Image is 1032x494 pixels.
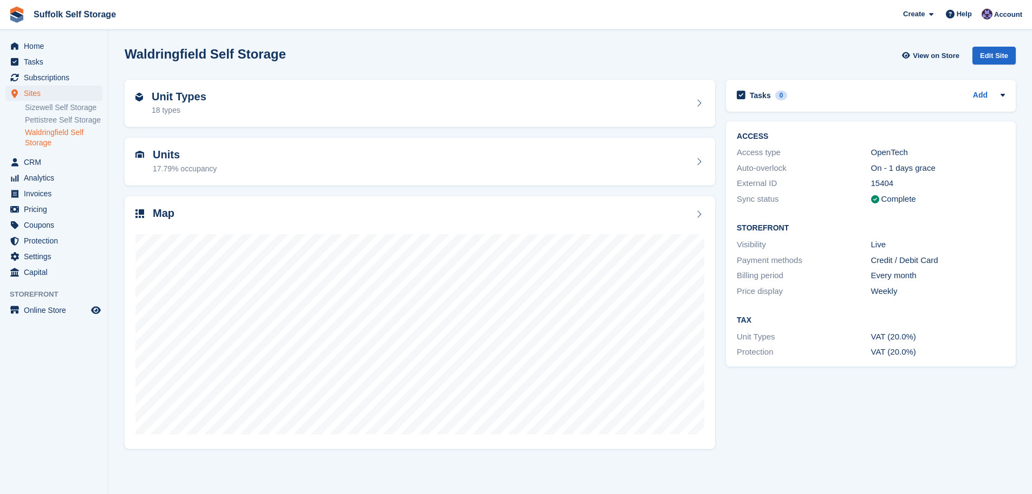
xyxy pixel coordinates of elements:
[5,186,102,201] a: menu
[125,47,286,61] h2: Waldringfield Self Storage
[5,39,102,54] a: menu
[871,270,1005,282] div: Every month
[737,285,871,298] div: Price display
[5,233,102,248] a: menu
[24,303,89,318] span: Online Store
[24,155,89,170] span: CRM
[153,149,217,161] h2: Units
[737,316,1005,325] h2: Tax
[957,9,972,20] span: Help
[24,186,89,201] span: Invoices
[125,80,715,127] a: Unit Types 18 types
[24,265,89,280] span: Capital
[25,115,102,125] a: Pettistree Self Storage
[737,224,1005,233] h2: Storefront
[24,249,89,264] span: Settings
[9,7,25,23] img: stora-icon-8386f47178a22dfd0bd8f6a31ec36ba5ce8667c1dd55bd0f319d3a0aa187defe.svg
[5,303,102,318] a: menu
[135,93,143,101] img: unit-type-icn-2b2737a686de81e16bb02015468b77c625bbabd49415b5ef34ead5e3b44a266d.svg
[153,163,217,175] div: 17.79% occupancy
[903,9,925,20] span: Create
[881,193,916,206] div: Complete
[871,146,1005,159] div: OpenTech
[24,217,89,233] span: Coupons
[737,270,871,282] div: Billing period
[775,91,788,100] div: 0
[737,346,871,358] div: Protection
[24,70,89,85] span: Subscriptions
[871,254,1005,267] div: Credit / Debit Card
[5,170,102,185] a: menu
[5,86,102,101] a: menu
[10,289,108,300] span: Storefront
[125,196,715,450] a: Map
[152,91,206,103] h2: Unit Types
[900,47,964,65] a: View on Store
[24,233,89,248] span: Protection
[973,89,988,102] a: Add
[5,249,102,264] a: menu
[871,331,1005,343] div: VAT (20.0%)
[25,127,102,148] a: Waldringfield Self Storage
[24,86,89,101] span: Sites
[871,162,1005,175] div: On - 1 days grace
[5,70,102,85] a: menu
[152,105,206,116] div: 18 types
[5,155,102,170] a: menu
[5,54,102,69] a: menu
[135,209,144,218] img: map-icn-33ee37083ee616e46c38cad1a60f524a97daa1e2b2c8c0bc3eb3415660979fc1.svg
[972,47,1016,69] a: Edit Site
[737,162,871,175] div: Auto-overlock
[737,331,871,343] div: Unit Types
[737,146,871,159] div: Access type
[29,5,120,23] a: Suffolk Self Storage
[871,285,1005,298] div: Weekly
[737,132,1005,141] h2: ACCESS
[737,193,871,206] div: Sync status
[25,102,102,113] a: Sizewell Self Storage
[972,47,1016,65] div: Edit Site
[5,202,102,217] a: menu
[24,54,89,69] span: Tasks
[5,217,102,233] a: menu
[135,151,144,158] img: unit-icn-7be61d7bf1b0ce9d3e12c5938cc71ed9869f7b940bace4675aadf7bd6d80202e.svg
[153,207,174,220] h2: Map
[5,265,102,280] a: menu
[24,39,89,54] span: Home
[24,170,89,185] span: Analytics
[737,254,871,267] div: Payment methods
[982,9,992,20] img: Toby
[89,304,102,317] a: Preview store
[750,91,771,100] h2: Tasks
[913,50,959,61] span: View on Store
[871,177,1005,190] div: 15404
[737,239,871,251] div: Visibility
[871,239,1005,251] div: Live
[125,138,715,185] a: Units 17.79% occupancy
[24,202,89,217] span: Pricing
[994,9,1022,20] span: Account
[737,177,871,190] div: External ID
[871,346,1005,358] div: VAT (20.0%)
